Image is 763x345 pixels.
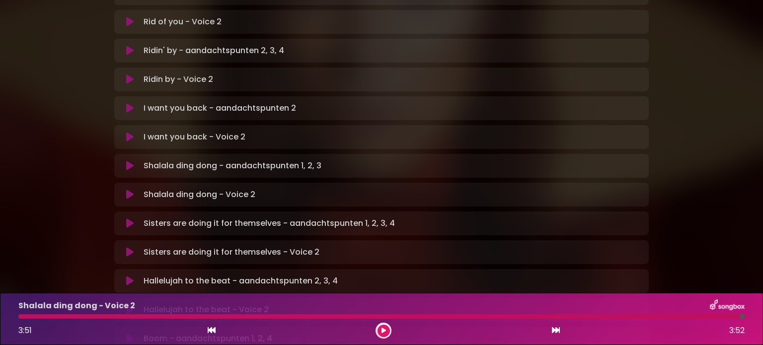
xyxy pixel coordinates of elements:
p: Rid of you - Voice 2 [144,16,222,28]
p: Ridin by - Voice 2 [144,73,213,85]
p: Hallelujah to the beat - aandachtspunten 2, 3, 4 [144,275,338,287]
p: Sisters are doing it for themselves - Voice 2 [144,246,319,258]
p: I want you back - Voice 2 [144,131,245,143]
img: songbox-logo-white.png [710,299,745,312]
p: I want you back - aandachtspunten 2 [144,102,296,114]
p: Sisters are doing it for themselves - aandachtspunten 1, 2, 3, 4 [144,217,395,229]
p: Shalala ding dong - Voice 2 [144,189,255,201]
p: Shalala ding dong - aandachtspunten 1, 2, 3 [144,160,321,172]
p: Ridin' by - aandachtspunten 2, 3, 4 [144,45,284,57]
p: Shalala ding dong - Voice 2 [18,300,135,312]
span: 3:51 [18,325,32,336]
span: 3:52 [729,325,745,337]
